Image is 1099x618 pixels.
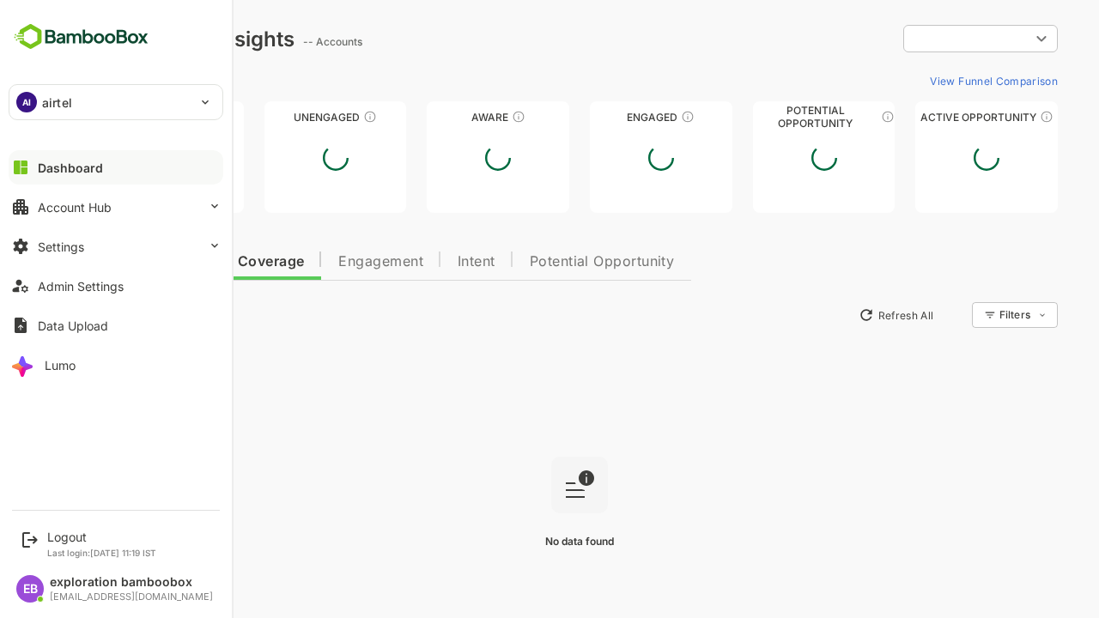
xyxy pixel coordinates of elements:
[485,535,554,548] span: No data found
[41,111,184,124] div: Unreached
[47,548,156,558] p: Last login: [DATE] 11:19 IST
[9,269,223,303] button: Admin Settings
[58,255,244,269] span: Data Quality and Coverage
[863,67,998,94] button: View Funnel Comparison
[452,110,465,124] div: These accounts have just entered the buying cycle and need further nurturing
[530,111,672,124] div: Engaged
[9,308,223,342] button: Data Upload
[980,110,993,124] div: These accounts have open opportunities which might be at any of the Sales Stages
[47,530,156,544] div: Logout
[140,110,154,124] div: These accounts have not been engaged with for a defined time period
[398,255,435,269] span: Intent
[791,301,881,329] button: Refresh All
[41,300,167,330] button: New Insights
[38,200,112,215] div: Account Hub
[278,255,363,269] span: Engagement
[470,255,615,269] span: Potential Opportunity
[45,358,76,373] div: Lumo
[303,110,317,124] div: These accounts have not shown enough engagement and need nurturing
[855,111,998,124] div: Active Opportunity
[50,575,213,590] div: exploration bamboobox
[50,591,213,603] div: [EMAIL_ADDRESS][DOMAIN_NAME]
[41,27,234,51] div: Dashboard Insights
[9,229,223,264] button: Settings
[42,94,72,112] p: airtel
[821,110,835,124] div: These accounts are MQAs and can be passed on to Inside Sales
[9,150,223,185] button: Dashboard
[9,85,222,119] div: AIairtel
[38,279,124,294] div: Admin Settings
[38,318,108,333] div: Data Upload
[9,21,154,53] img: BambooboxFullLogoMark.5f36c76dfaba33ec1ec1367b70bb1252.svg
[243,35,307,48] ag: -- Accounts
[843,23,998,54] div: ​
[939,308,970,321] div: Filters
[621,110,635,124] div: These accounts are warm, further nurturing would qualify them to MQAs
[693,111,835,124] div: Potential Opportunity
[204,111,347,124] div: Unengaged
[9,190,223,224] button: Account Hub
[38,239,84,254] div: Settings
[16,575,44,603] div: EB
[367,111,509,124] div: Aware
[16,92,37,112] div: AI
[938,300,998,330] div: Filters
[38,161,103,175] div: Dashboard
[9,348,223,382] button: Lumo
